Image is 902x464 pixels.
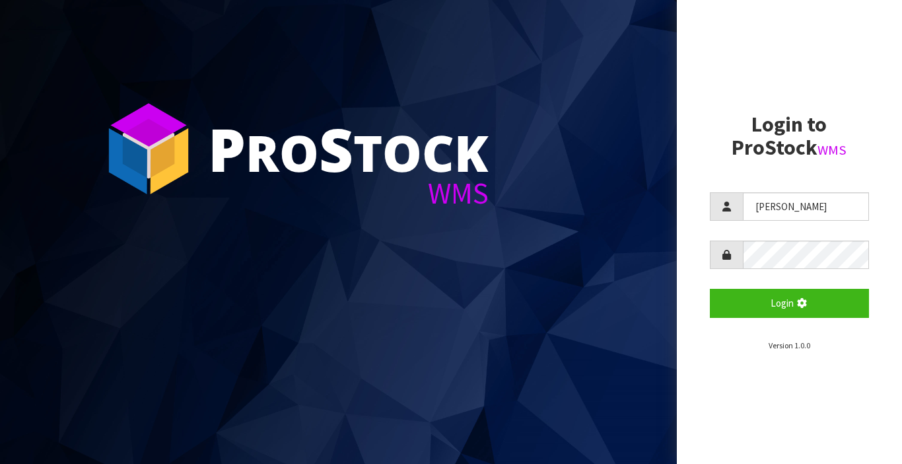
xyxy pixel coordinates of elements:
[99,99,198,198] img: ProStock Cube
[710,113,870,159] h2: Login to ProStock
[817,141,847,159] small: WMS
[769,340,810,350] small: Version 1.0.0
[319,108,353,189] span: S
[208,178,489,208] div: WMS
[208,108,246,189] span: P
[710,289,870,317] button: Login
[743,192,870,221] input: Username
[208,119,489,178] div: ro tock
